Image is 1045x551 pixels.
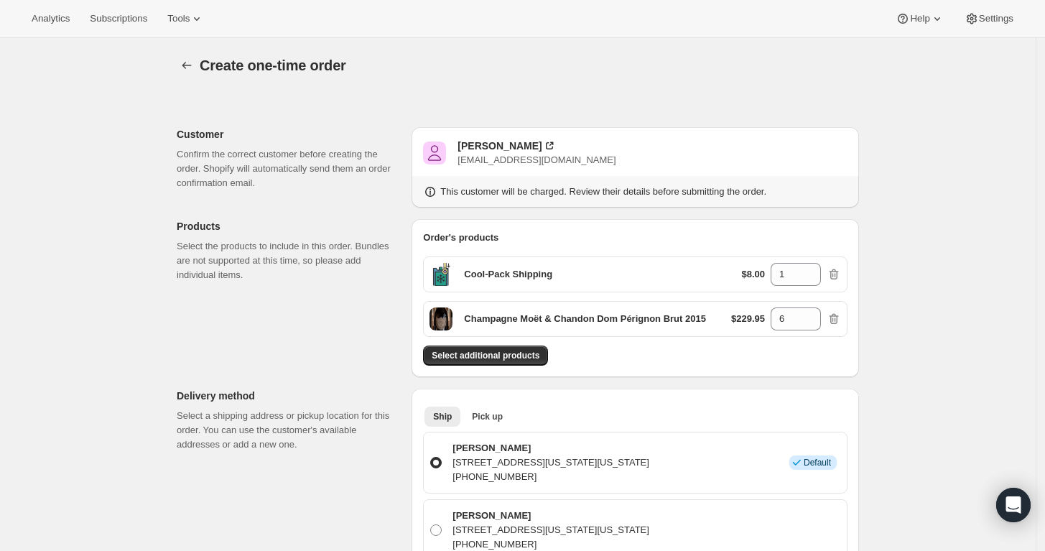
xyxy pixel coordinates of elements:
span: Default Title [429,263,452,286]
span: [EMAIL_ADDRESS][DOMAIN_NAME] [458,154,616,165]
span: Tools [167,13,190,24]
p: Champagne Moët & Chandon Dom Pérignon Brut 2015 [464,312,706,326]
p: Customer [177,127,400,142]
div: Open Intercom Messenger [996,488,1031,522]
span: Pick up [472,411,503,422]
p: [PERSON_NAME] [452,441,649,455]
span: Analytics [32,13,70,24]
p: Confirm the correct customer before creating the order. Shopify will automatically send them an o... [177,147,400,190]
span: Fritz Siegfried [423,142,446,165]
span: Subscriptions [90,13,147,24]
p: Select the products to include in this order. Bundles are not supported at this time, so please a... [177,239,400,282]
span: Ship [433,411,452,422]
p: Cool-Pack Shipping [464,267,552,282]
p: [PERSON_NAME] [452,509,649,523]
p: This customer will be charged. Review their details before submitting the order. [440,185,766,199]
button: Tools [159,9,213,29]
span: Default Title [429,307,452,330]
button: Help [887,9,952,29]
p: [PHONE_NUMBER] [452,470,649,484]
button: Analytics [23,9,78,29]
span: Settings [979,13,1013,24]
span: Help [910,13,929,24]
span: Select additional products [432,350,539,361]
p: [STREET_ADDRESS][US_STATE][US_STATE] [452,523,649,537]
p: $229.95 [731,312,765,326]
button: Select additional products [423,346,548,366]
span: Create one-time order [200,57,346,73]
button: Subscriptions [81,9,156,29]
span: Default [804,457,831,468]
button: Settings [956,9,1022,29]
p: [STREET_ADDRESS][US_STATE][US_STATE] [452,455,649,470]
p: Products [177,219,400,233]
p: Select a shipping address or pickup location for this order. You can use the customer's available... [177,409,400,452]
div: [PERSON_NAME] [458,139,542,153]
span: Order's products [423,232,498,243]
p: Delivery method [177,389,400,403]
p: $8.00 [741,267,765,282]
